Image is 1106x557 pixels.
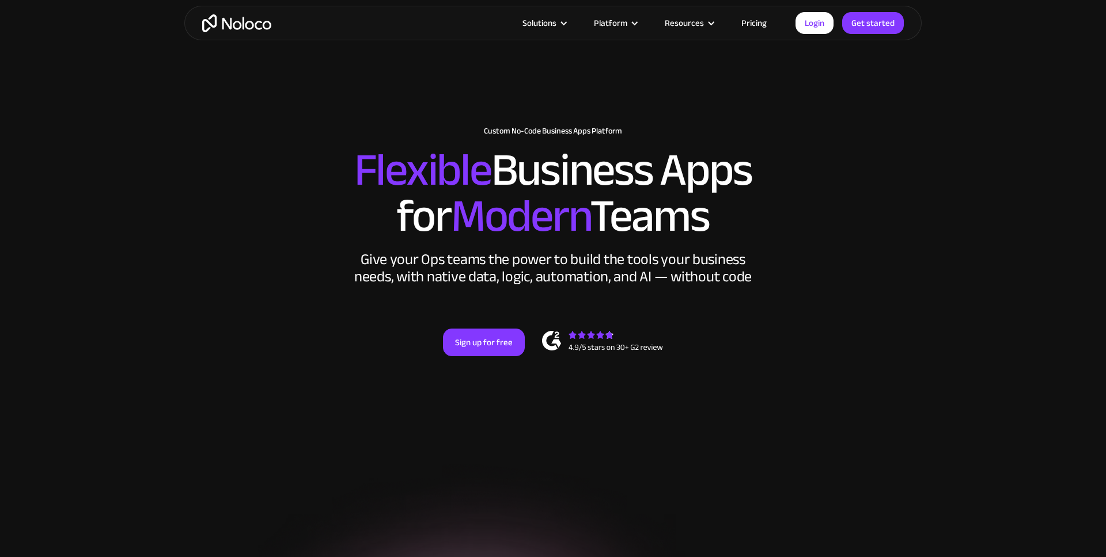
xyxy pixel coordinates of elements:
[508,16,579,30] div: Solutions
[202,14,271,32] a: home
[196,147,910,239] h2: Business Apps for Teams
[196,127,910,136] h1: Custom No-Code Business Apps Platform
[451,173,590,259] span: Modern
[351,251,755,285] div: Give your Ops teams the power to build the tools your business needs, with native data, logic, au...
[650,16,727,30] div: Resources
[579,16,650,30] div: Platform
[727,16,781,30] a: Pricing
[796,12,834,34] a: Login
[842,12,904,34] a: Get started
[522,16,556,30] div: Solutions
[443,329,525,356] a: Sign up for free
[354,127,491,213] span: Flexible
[665,16,704,30] div: Resources
[594,16,627,30] div: Platform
